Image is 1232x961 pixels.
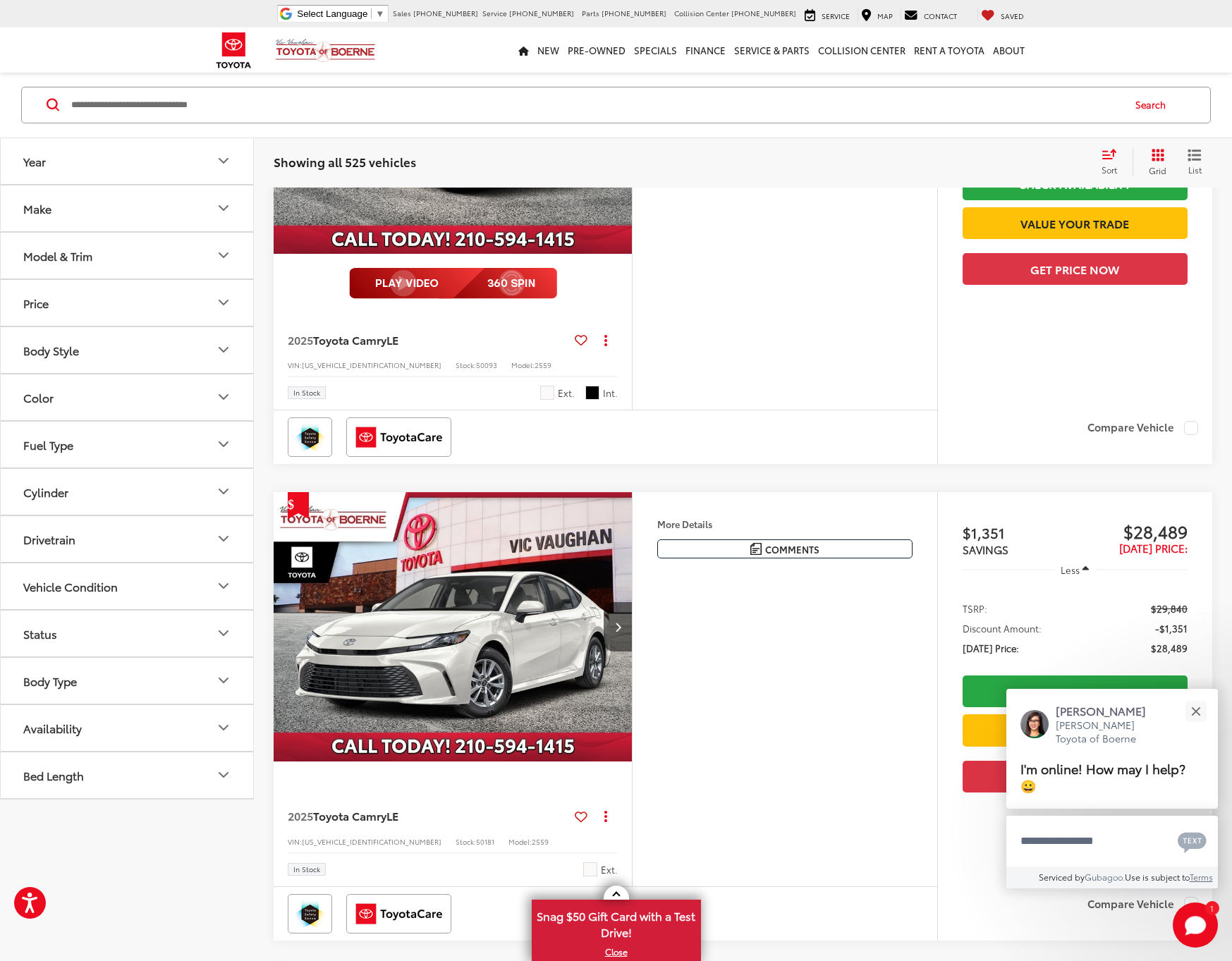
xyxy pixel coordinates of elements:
span: Sales [393,8,411,18]
span: Collision Center [674,8,729,18]
span: Map [877,11,893,21]
span: $28,489 [1151,641,1188,655]
span: Model: [508,836,532,847]
span: [PHONE_NUMBER] [602,8,666,18]
div: Fuel Type [215,436,232,453]
p: [PERSON_NAME] [1056,703,1160,718]
span: Grid [1149,164,1166,176]
a: Service & Parts: Opens in a new tab [730,27,814,73]
a: Service [801,8,853,22]
a: Rent a Toyota [910,27,989,73]
span: Service [482,8,507,18]
button: MakeMake [1,185,255,231]
div: Close[PERSON_NAME][PERSON_NAME] Toyota of BoerneI'm online! How may I help? 😀Type your messageCha... [1006,689,1218,888]
span: VIN: [288,360,302,370]
button: Less [1054,557,1097,582]
span: [DATE] Price: [1119,540,1188,556]
a: About [989,27,1029,73]
div: Body Type [23,673,77,687]
a: Finance [681,27,730,73]
a: 2025 Toyota Camry LE2025 Toyota Camry LE2025 Toyota Camry LE2025 Toyota Camry LE [273,492,633,761]
button: CylinderCylinder [1,468,255,514]
a: Value Your Trade [963,714,1188,746]
span: LE [386,331,398,348]
span: Int. [603,386,618,400]
div: Bed Length [23,768,84,781]
span: Ice Cap [540,386,554,400]
span: [PHONE_NUMBER] [413,8,478,18]
a: Select Language​ [297,8,384,19]
button: YearYear [1,137,255,183]
span: LE [386,807,398,824]
div: Status [215,625,232,642]
span: Sort [1102,164,1117,176]
span: In Stock [293,389,320,396]
span: Snag $50 Gift Card with a Test Drive! [533,901,700,944]
span: Use is subject to [1125,871,1190,883]
button: Search [1122,87,1186,123]
a: Value Your Trade [963,207,1188,239]
img: Toyota [207,27,260,73]
span: Saved [1001,11,1024,21]
div: Make [23,201,51,214]
span: ​ [371,8,372,19]
div: Availability [215,719,232,736]
div: 2025 Toyota Camry LE 0 [273,492,633,761]
div: Color [215,388,232,405]
span: ▼ [375,8,384,19]
span: $1,351 [963,522,1075,543]
textarea: Type your message [1006,816,1218,867]
span: List [1188,164,1202,176]
span: Discount Amount: [963,621,1042,635]
span: $28,489 [1075,520,1188,541]
button: Close [1181,696,1211,726]
span: Black [585,386,599,400]
div: Year [23,154,46,167]
span: Toyota Camry [313,331,386,348]
a: Terms [1190,871,1213,883]
div: Make [215,200,232,216]
button: Get Price Now [963,761,1188,792]
span: Serviced by [1039,871,1085,883]
span: $29,840 [1151,601,1188,616]
div: Status [23,626,57,639]
div: Color [23,390,54,403]
span: [US_VEHICLE_IDENTIFICATION_NUMBER] [302,836,441,847]
span: [US_VEHICLE_IDENTIFICATION_NUMBER] [302,360,441,370]
a: Collision Center [814,27,910,73]
button: Chat with SMS [1173,825,1211,857]
button: ColorColor [1,374,255,420]
div: Price [215,294,232,311]
span: Ext. [601,863,618,876]
span: In Stock [293,866,320,873]
div: Availability [23,721,82,734]
span: Contact [924,11,957,21]
span: Service [822,11,850,21]
a: Contact [901,8,960,22]
div: Vehicle Condition [23,579,118,592]
button: AvailabilityAvailability [1,704,255,750]
span: dropdown dots [604,334,607,345]
span: Model: [511,360,535,370]
button: StatusStatus [1,610,255,656]
label: Compare Vehicle [1087,421,1198,435]
div: Vehicle Condition [215,577,232,594]
div: Cylinder [23,484,68,498]
a: New [533,27,563,73]
a: My Saved Vehicles [977,8,1027,22]
span: 1 [1210,905,1214,911]
span: Stock: [456,836,476,847]
button: List View [1177,148,1212,176]
span: 2025 [288,331,313,348]
div: Drivetrain [215,530,232,547]
a: Pre-Owned [563,27,630,73]
span: [DATE] Price: [963,641,1019,655]
span: Toyota Camry [313,807,386,824]
button: Bed LengthBed Length [1,752,255,797]
span: Get Price Drop Alert [288,492,309,519]
div: Cylinder [215,483,232,500]
span: I'm online! How may I help? 😀 [1020,759,1185,795]
span: Parts [582,8,599,18]
img: Vic Vaughan Toyota of Boerne [275,38,376,63]
span: VIN: [288,836,302,847]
